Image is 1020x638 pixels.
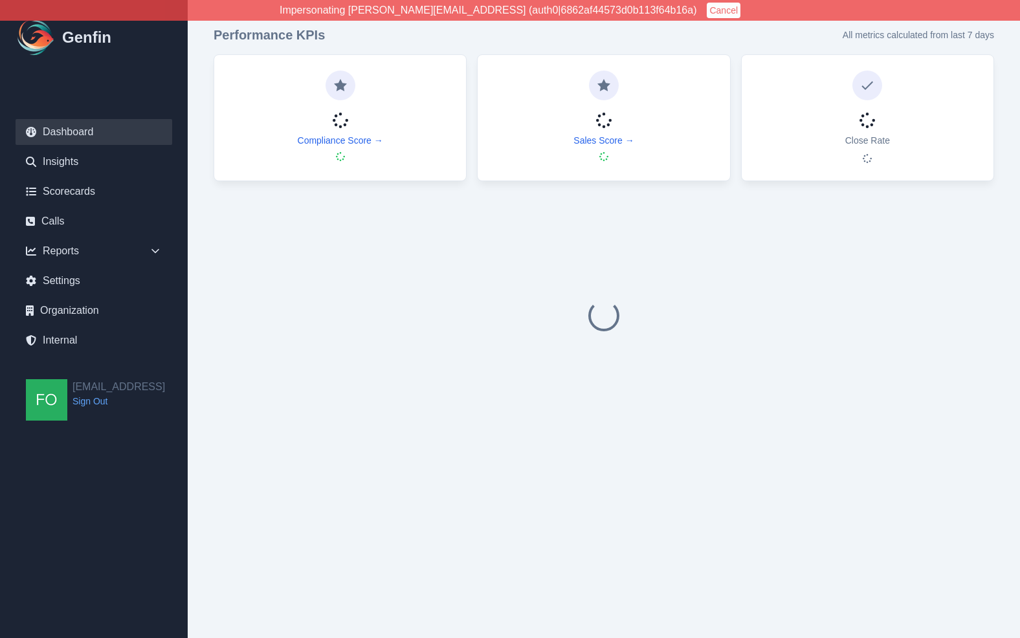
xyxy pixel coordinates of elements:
a: Organization [16,298,172,324]
a: Settings [16,268,172,294]
a: Internal [16,327,172,353]
h1: Genfin [62,27,111,48]
a: Sign Out [72,395,165,408]
a: Insights [16,149,172,175]
a: Calls [16,208,172,234]
button: Cancel [707,3,740,18]
p: All metrics calculated from last 7 days [843,28,994,41]
a: Compliance Score → [298,134,383,147]
a: Scorecards [16,179,172,204]
h3: Performance KPIs [214,26,325,44]
a: Dashboard [16,119,172,145]
img: founders@genfin.ai [26,379,67,421]
h2: [EMAIL_ADDRESS] [72,379,165,395]
div: Reports [16,238,172,264]
a: Sales Score → [573,134,634,147]
p: Close Rate [845,134,890,147]
img: Logo [16,17,57,58]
